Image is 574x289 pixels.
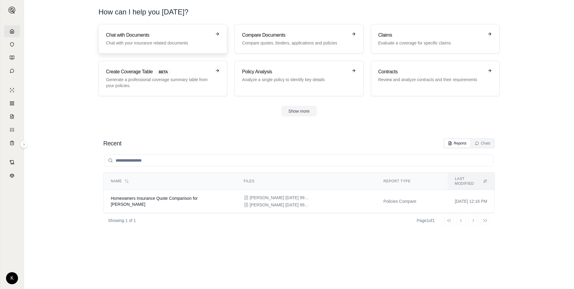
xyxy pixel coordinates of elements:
[242,32,347,39] h3: Compare Documents
[242,77,347,83] p: Analyze a single policy to identify key details
[4,38,20,50] a: Documents Vault
[444,139,470,148] button: Reports
[237,173,376,190] th: Files
[4,25,20,37] a: Home
[4,52,20,64] a: Prompt Library
[20,141,28,148] button: Expand sidebar
[376,173,448,190] th: Report Type
[6,4,18,16] button: Expand sidebar
[4,65,20,77] a: Chat
[111,196,198,207] span: Homeowners Insurance Quote Comparison for Todd R Janson
[376,190,448,213] td: Policies Compare
[250,202,310,208] span: Janson 06-30-25 99159376 Home Quote with ext dwelling coverage.pdf
[242,68,347,75] h3: Policy Analysis
[111,179,229,184] div: Name
[4,97,20,109] a: Policy Comparisons
[234,61,363,96] a: Policy AnalysisAnalyze a single policy to identify key details
[4,156,20,168] a: Contract Analysis
[475,141,490,146] div: Chats
[455,176,487,186] div: Last modified
[103,139,121,148] h2: Recent
[106,40,211,46] p: Chat with your insurance related documents
[378,77,484,83] p: Review and analyze contracts and their requirements
[98,7,500,17] h1: How can I help you [DATE]?
[250,195,310,201] span: Janson 06-30-25 99159376 Home Quote without ext dwelling.pdf
[4,137,20,149] a: Coverage Table
[108,218,136,224] p: Showing 1 of 1
[6,272,18,284] div: K
[106,68,211,75] h3: Create Coverage Table
[281,106,317,117] button: Show more
[4,124,20,136] a: Custom Report
[106,32,211,39] h3: Chat with Documents
[448,141,467,146] div: Reports
[8,7,16,14] img: Expand sidebar
[417,218,435,224] div: Page 1 of 1
[98,61,227,96] a: Create Coverage TableBETAGenerate a professional coverage summary table from your policies.
[4,169,20,181] a: Legal Search Engine
[106,77,211,89] p: Generate a professional coverage summary table from your policies.
[378,68,484,75] h3: Contracts
[448,190,494,213] td: [DATE] 12:16 PM
[371,24,500,53] a: ClaimsEvaluate a coverage for specific claims
[4,111,20,123] a: Claim Coverage
[234,24,363,53] a: Compare DocumentsCompare quotes, binders, applications and policies
[155,69,171,75] span: BETA
[98,24,227,53] a: Chat with DocumentsChat with your insurance related documents
[378,40,484,46] p: Evaluate a coverage for specific claims
[4,84,20,96] a: Single Policy
[471,139,494,148] button: Chats
[378,32,484,39] h3: Claims
[371,61,500,96] a: ContractsReview and analyze contracts and their requirements
[242,40,347,46] p: Compare quotes, binders, applications and policies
